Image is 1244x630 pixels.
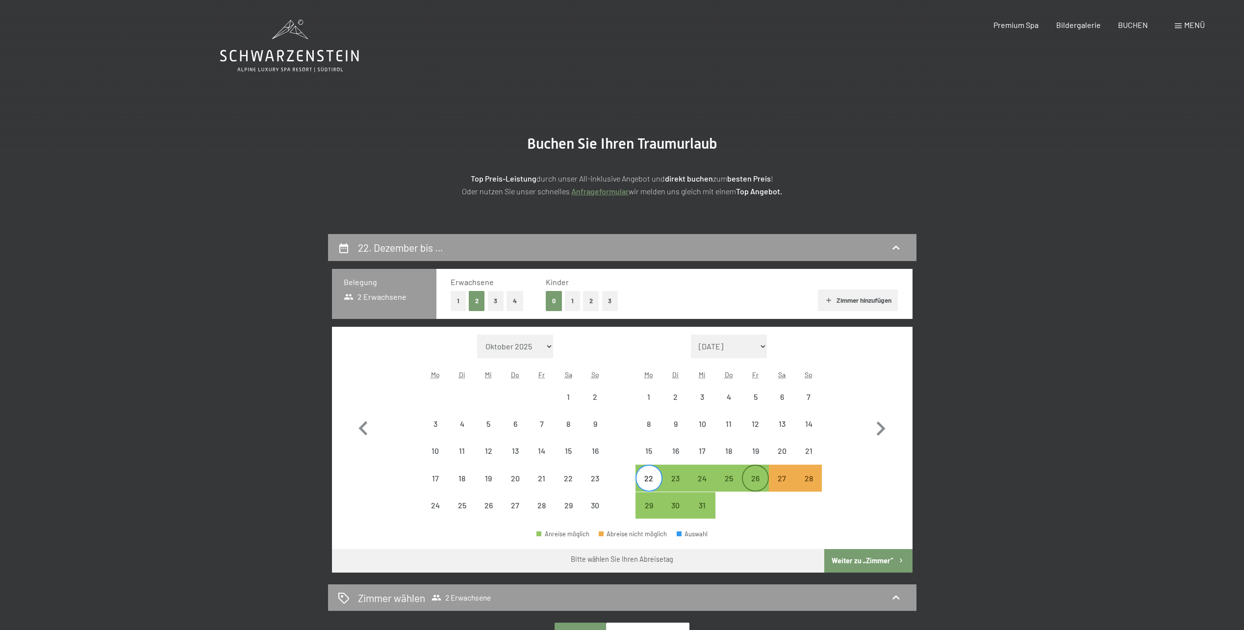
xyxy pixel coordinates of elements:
[571,554,673,564] div: Bitte wählen Sie Ihren Abreisetag
[715,411,742,437] div: Thu Dec 11 2025
[511,370,519,379] abbr: Donnerstag
[644,370,653,379] abbr: Montag
[662,384,689,410] div: Abreise nicht möglich
[715,384,742,410] div: Thu Dec 04 2025
[769,411,795,437] div: Abreise nicht möglich
[663,447,688,472] div: 16
[636,393,661,418] div: 1
[690,501,714,526] div: 31
[451,291,466,311] button: 1
[529,465,555,491] div: Abreise nicht möglich
[690,474,714,499] div: 24
[795,384,822,410] div: Sun Dec 07 2025
[770,393,794,418] div: 6
[502,438,529,464] div: Thu Nov 13 2025
[451,277,494,287] span: Erwachsene
[546,277,569,287] span: Kinder
[635,492,662,519] div: Mon Dec 29 2025
[635,384,662,410] div: Mon Dec 01 2025
[635,465,662,491] div: Mon Dec 22 2025
[556,447,581,472] div: 15
[529,465,555,491] div: Fri Nov 21 2025
[769,438,795,464] div: Sat Dec 20 2025
[1118,20,1148,29] a: BUCHEN
[636,474,661,499] div: 22
[476,420,501,445] div: 5
[529,438,555,464] div: Abreise nicht möglich
[555,384,582,410] div: Sat Nov 01 2025
[715,438,742,464] div: Abreise nicht möglich
[752,370,759,379] abbr: Freitag
[422,465,449,491] div: Mon Nov 17 2025
[689,465,715,491] div: Abreise möglich
[582,438,608,464] div: Abreise nicht möglich
[538,370,545,379] abbr: Freitag
[742,465,768,491] div: Fri Dec 26 2025
[422,438,449,464] div: Abreise nicht möglich
[582,438,608,464] div: Sun Nov 16 2025
[715,411,742,437] div: Abreise nicht möglich
[796,447,821,472] div: 21
[536,531,589,537] div: Anreise möglich
[556,474,581,499] div: 22
[689,384,715,410] div: Wed Dec 03 2025
[502,438,529,464] div: Abreise nicht möglich
[450,501,474,526] div: 25
[1056,20,1101,29] a: Bildergalerie
[663,474,688,499] div: 23
[530,501,554,526] div: 28
[635,384,662,410] div: Abreise nicht möglich
[635,492,662,519] div: Abreise möglich
[665,174,713,183] strong: direkt buchen
[672,370,679,379] abbr: Dienstag
[795,438,822,464] div: Abreise nicht möglich
[689,492,715,519] div: Abreise möglich
[636,501,661,526] div: 29
[556,501,581,526] div: 29
[582,384,608,410] div: Abreise nicht möglich
[715,384,742,410] div: Abreise nicht möglich
[422,411,449,437] div: Abreise nicht möglich
[742,411,768,437] div: Abreise nicht möglich
[529,411,555,437] div: Abreise nicht möglich
[1184,20,1205,29] span: Menü
[818,289,898,311] button: Zimmer hinzufügen
[476,447,501,472] div: 12
[993,20,1039,29] a: Premium Spa
[583,474,607,499] div: 23
[743,447,767,472] div: 19
[769,438,795,464] div: Abreise nicht möglich
[556,393,581,418] div: 1
[503,501,528,526] div: 27
[778,370,786,379] abbr: Samstag
[449,492,475,519] div: Abreise nicht möglich
[770,447,794,472] div: 20
[795,411,822,437] div: Sun Dec 14 2025
[716,474,741,499] div: 25
[796,474,821,499] div: 28
[662,465,689,491] div: Abreise möglich
[769,465,795,491] div: Abreise nicht möglich, da die Mindestaufenthaltsdauer nicht erfüllt wird
[715,465,742,491] div: Thu Dec 25 2025
[663,393,688,418] div: 2
[795,384,822,410] div: Abreise nicht möglich
[727,174,771,183] strong: besten Preis
[476,474,501,499] div: 19
[663,501,688,526] div: 30
[795,465,822,491] div: Sun Dec 28 2025
[571,186,629,196] a: Anfrageformular
[689,384,715,410] div: Abreise nicht möglich
[663,420,688,445] div: 9
[690,420,714,445] div: 10
[583,420,607,445] div: 9
[662,492,689,519] div: Abreise möglich
[796,420,821,445] div: 14
[502,411,529,437] div: Thu Nov 06 2025
[716,447,741,472] div: 18
[689,411,715,437] div: Wed Dec 10 2025
[459,370,465,379] abbr: Dienstag
[475,411,502,437] div: Wed Nov 05 2025
[475,438,502,464] div: Wed Nov 12 2025
[689,438,715,464] div: Abreise nicht möglich
[475,492,502,519] div: Wed Nov 26 2025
